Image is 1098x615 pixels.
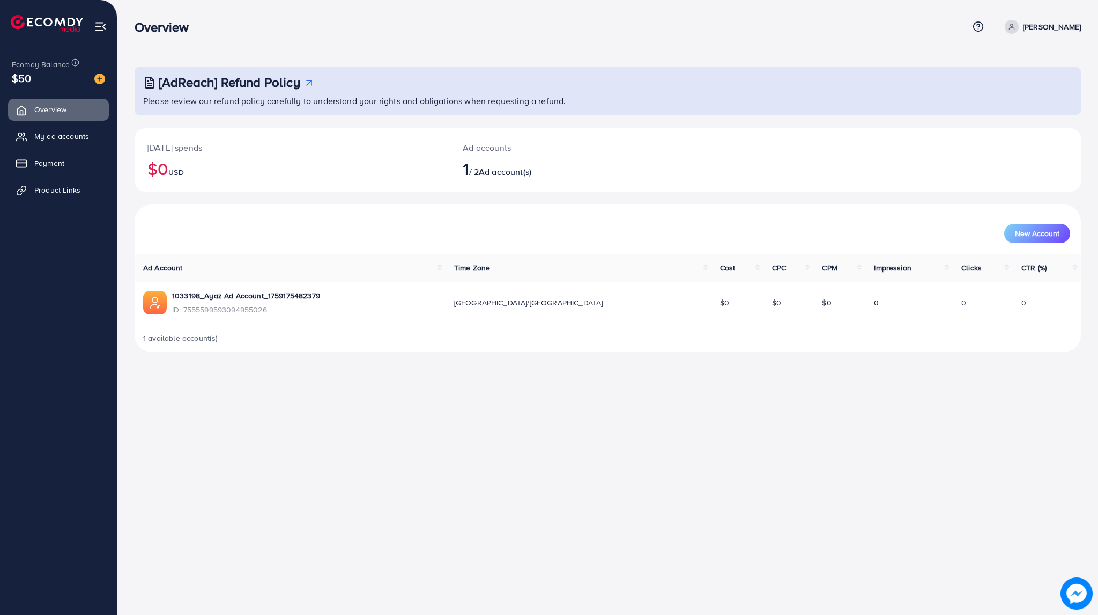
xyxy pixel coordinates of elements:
[143,291,167,314] img: ic-ads-acc.e4c84228.svg
[147,158,437,179] h2: $0
[961,262,982,273] span: Clicks
[874,262,911,273] span: Impression
[961,297,966,308] span: 0
[94,74,105,84] img: image
[159,75,300,90] h3: [AdReach] Refund Policy
[34,185,80,195] span: Product Links
[1004,224,1070,243] button: New Account
[463,156,469,181] span: 1
[12,59,70,70] span: Ecomdy Balance
[463,158,673,179] h2: / 2
[8,152,109,174] a: Payment
[772,297,781,308] span: $0
[143,333,218,343] span: 1 available account(s)
[720,297,729,308] span: $0
[94,20,107,33] img: menu
[172,304,320,315] span: ID: 7555599593094955026
[168,167,183,178] span: USD
[1023,20,1081,33] p: [PERSON_NAME]
[874,297,879,308] span: 0
[172,290,320,301] a: 1033198_Ayaz Ad Account_1759175482379
[822,262,837,273] span: CPM
[822,297,831,308] span: $0
[8,99,109,120] a: Overview
[454,297,603,308] span: [GEOGRAPHIC_DATA]/[GEOGRAPHIC_DATA]
[1021,262,1047,273] span: CTR (%)
[1021,297,1026,308] span: 0
[1015,230,1059,237] span: New Account
[772,262,786,273] span: CPC
[143,262,183,273] span: Ad Account
[34,131,89,142] span: My ad accounts
[1060,577,1093,610] img: image
[34,158,64,169] span: Payment
[720,262,736,273] span: Cost
[454,262,490,273] span: Time Zone
[1000,20,1081,34] a: [PERSON_NAME]
[463,141,673,154] p: Ad accounts
[479,166,531,178] span: Ad account(s)
[135,19,197,35] h3: Overview
[11,15,83,32] img: logo
[147,141,437,154] p: [DATE] spends
[8,179,109,201] a: Product Links
[34,104,66,115] span: Overview
[8,126,109,147] a: My ad accounts
[143,94,1074,107] p: Please review our refund policy carefully to understand your rights and obligations when requesti...
[12,70,31,86] span: $50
